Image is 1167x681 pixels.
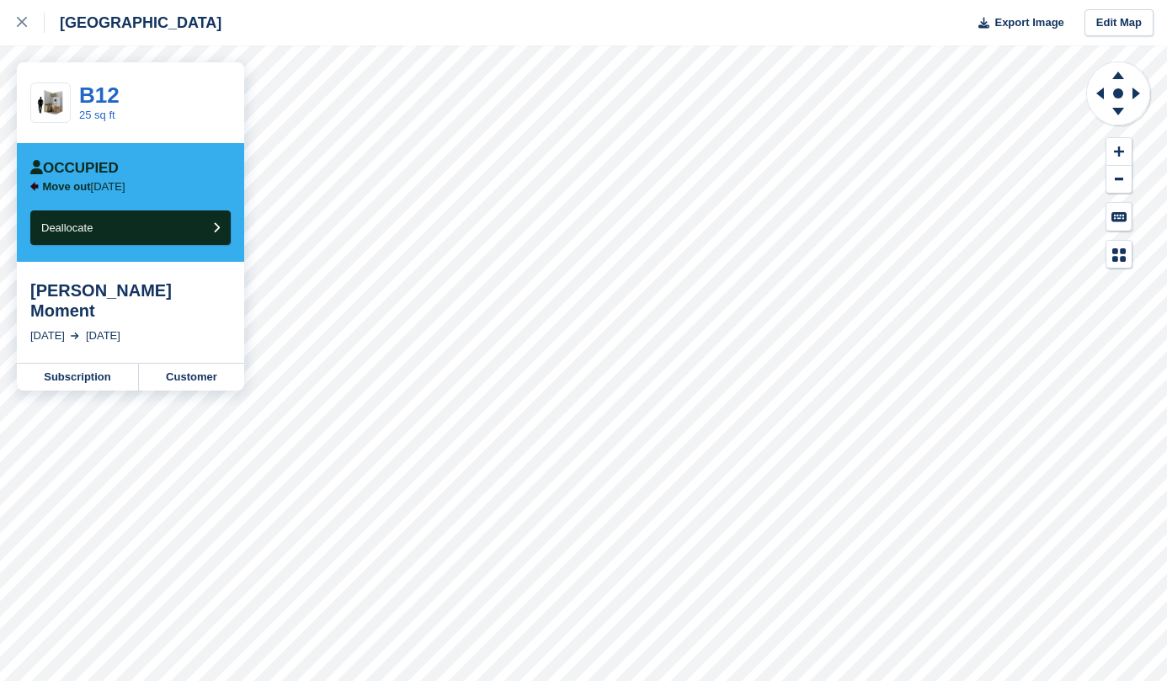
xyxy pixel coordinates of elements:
a: B12 [79,82,120,108]
div: [PERSON_NAME] Moment [30,280,231,321]
a: Edit Map [1084,9,1154,37]
a: 25 sq ft [79,109,115,121]
button: Export Image [968,9,1064,37]
img: arrow-right-light-icn-cde0832a797a2874e46488d9cf13f60e5c3a73dbe684e267c42b8395dfbc2abf.svg [71,333,79,339]
button: Map Legend [1106,241,1132,269]
button: Zoom Out [1106,166,1132,194]
a: Subscription [17,364,139,391]
button: Deallocate [30,210,231,245]
div: [DATE] [86,327,120,344]
img: 25-sqft-unit.jpg [31,88,70,118]
div: [DATE] [30,327,65,344]
button: Zoom In [1106,138,1132,166]
span: Deallocate [41,221,93,234]
div: Occupied [30,160,119,177]
a: Customer [139,364,244,391]
div: [GEOGRAPHIC_DATA] [45,13,221,33]
span: Move out [43,180,91,193]
button: Keyboard Shortcuts [1106,203,1132,231]
img: arrow-left-icn-90495f2de72eb5bd0bd1c3c35deca35cc13f817d75bef06ecd7c0b315636ce7e.svg [30,182,39,191]
span: Export Image [994,14,1063,31]
p: [DATE] [43,180,125,194]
